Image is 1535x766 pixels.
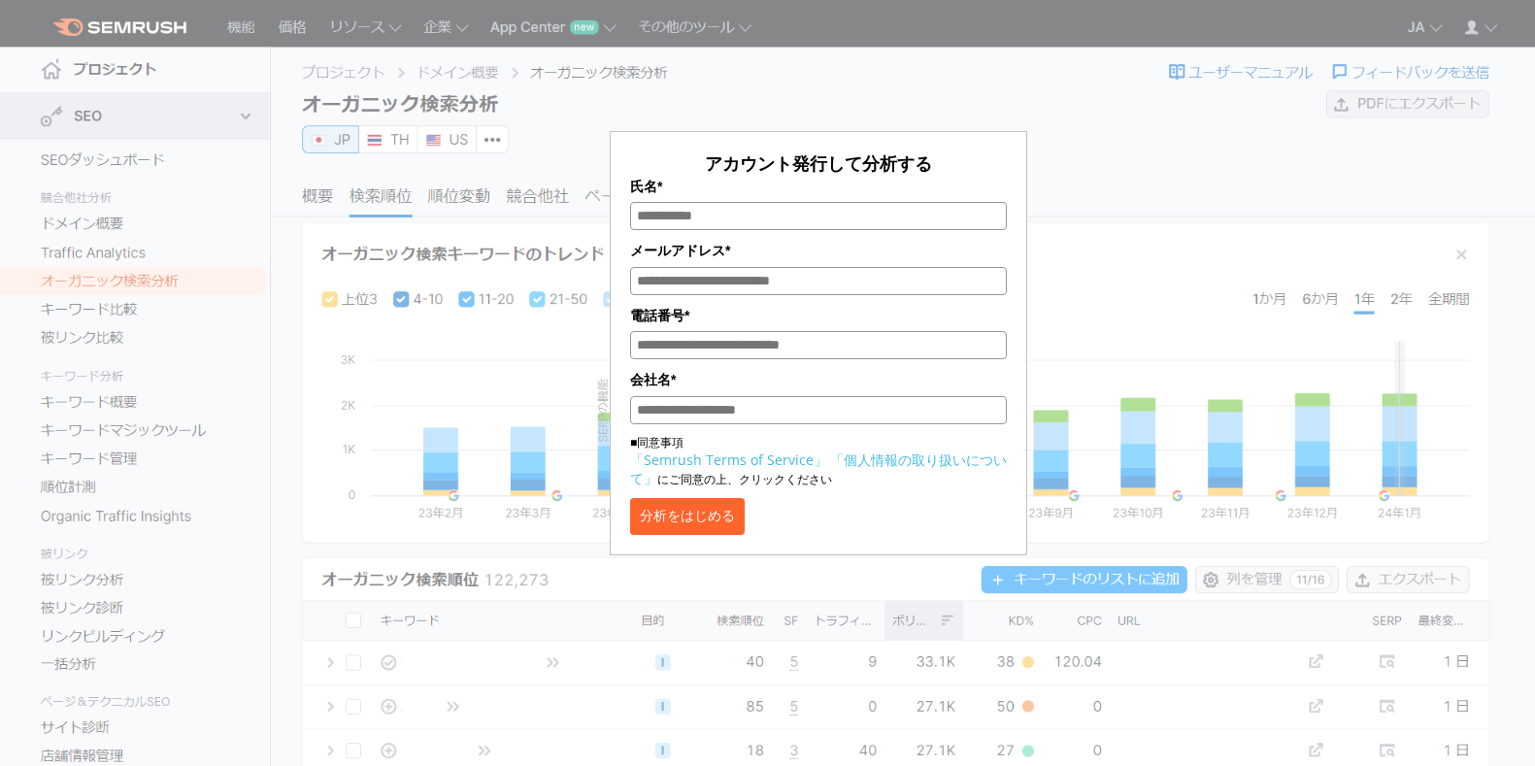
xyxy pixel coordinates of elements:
label: メールアドレス* [630,240,1007,261]
a: 「個人情報の取り扱いについて」 [630,450,1007,487]
a: 「Semrush Terms of Service」 [630,450,827,469]
p: ■同意事項 にご同意の上、クリックください [630,434,1007,488]
button: 分析をはじめる [630,498,745,535]
label: 電話番号* [630,305,1007,326]
span: アカウント発行して分析する [705,151,932,175]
